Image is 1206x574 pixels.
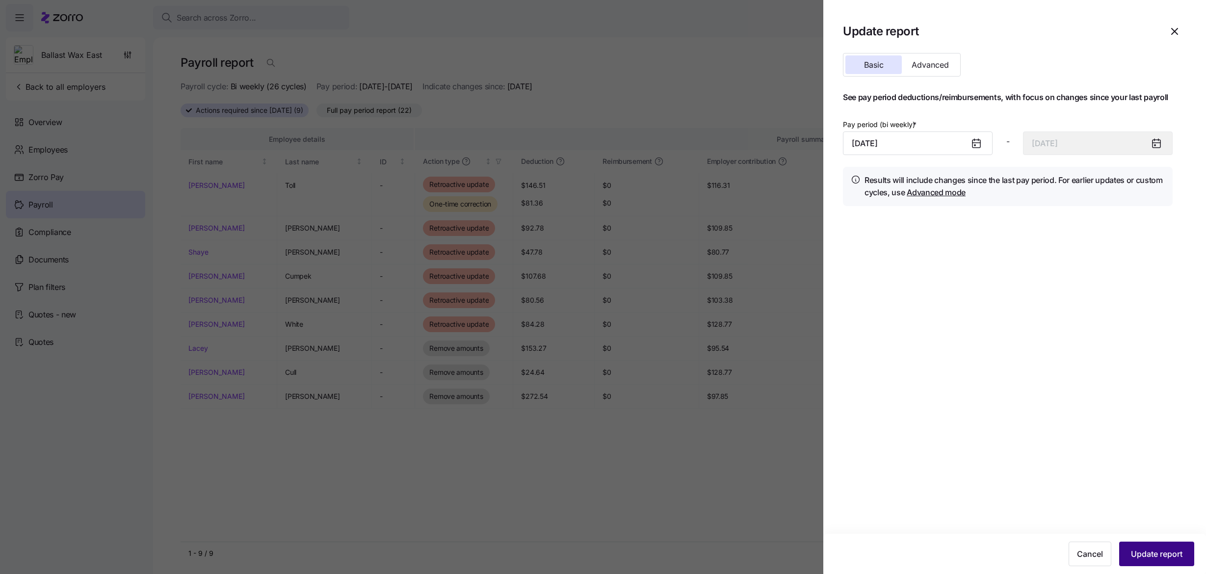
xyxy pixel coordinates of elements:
[843,131,993,155] input: Start date
[1023,131,1173,155] input: End date
[843,92,1173,103] h1: See pay period deductions/reimbursements, with focus on changes since your last payroll
[843,24,1155,39] h1: Update report
[843,119,918,130] label: Pay period (bi weekly)
[907,187,966,197] a: Advanced mode
[1006,135,1010,148] span: -
[912,61,949,69] span: Advanced
[865,175,1165,198] h4: Results will include changes since the last pay period. For earlier updates or custom cycles, use
[864,61,884,69] span: Basic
